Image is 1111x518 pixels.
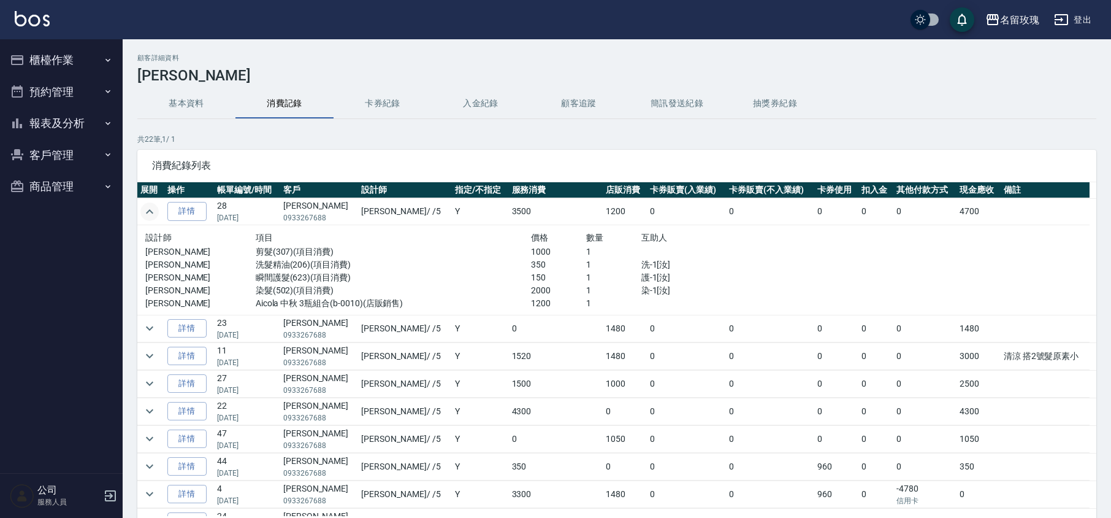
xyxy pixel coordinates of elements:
p: 1 [586,258,641,271]
p: 1200 [531,297,586,310]
span: 數量 [586,233,604,242]
p: [PERSON_NAME] [145,258,256,271]
td: 22 [214,398,280,425]
td: Y [452,398,509,425]
td: [PERSON_NAME] / /5 [358,425,451,452]
p: 0933267688 [283,330,355,341]
td: 1500 [509,370,603,397]
td: 0 [726,342,814,369]
td: -4780 [893,481,956,508]
td: 0 [647,198,726,225]
img: Logo [15,11,50,26]
p: [DATE] [217,330,277,341]
td: 0 [814,398,858,425]
td: 3500 [509,198,603,225]
td: 0 [893,342,956,369]
th: 扣入金 [858,182,893,198]
img: Person [10,484,34,508]
td: [PERSON_NAME] / /5 [358,481,451,508]
td: 1480 [956,315,1001,342]
td: 0 [956,481,1001,508]
td: 1050 [956,425,1001,452]
td: 0 [726,198,814,225]
td: 0 [647,425,726,452]
a: 詳情 [167,319,207,338]
p: 瞬間護髮(623)(項目消費) [256,271,531,284]
p: 0933267688 [283,357,355,368]
td: 清涼 搭2號髮原素小 [1001,342,1090,369]
p: 1 [586,245,641,258]
td: 0 [893,315,956,342]
td: 1200 [603,198,647,225]
p: 0933267688 [283,468,355,479]
td: [PERSON_NAME] [280,398,358,425]
td: Y [452,198,509,225]
p: 1000 [531,245,586,258]
td: 0 [858,370,893,397]
td: 350 [956,453,1001,480]
td: 4 [214,481,280,508]
p: [PERSON_NAME] [145,284,256,297]
button: expand row [140,203,159,221]
td: 0 [893,398,956,425]
th: 備註 [1001,182,1090,198]
p: [PERSON_NAME] [145,245,256,258]
p: 信用卡 [896,495,953,506]
td: 0 [603,398,647,425]
td: 0 [726,370,814,397]
td: 960 [814,453,858,480]
td: 0 [858,453,893,480]
p: 1 [586,297,641,310]
td: 3000 [956,342,1001,369]
td: 0 [814,342,858,369]
p: 共 22 筆, 1 / 1 [137,134,1096,145]
a: 詳情 [167,202,207,221]
td: 0 [858,398,893,425]
td: [PERSON_NAME] / /5 [358,315,451,342]
td: 0 [647,370,726,397]
td: 0 [814,315,858,342]
button: 商品管理 [5,171,118,203]
td: 0 [893,370,956,397]
button: 報表及分析 [5,107,118,139]
p: 0933267688 [283,212,355,223]
span: 消費紀錄列表 [152,160,1082,172]
th: 卡券使用 [814,182,858,198]
p: [DATE] [217,495,277,506]
a: 詳情 [167,347,207,366]
td: [PERSON_NAME] [280,342,358,369]
button: expand row [140,485,159,503]
h5: 公司 [37,484,100,497]
td: 0 [647,398,726,425]
td: 1480 [603,315,647,342]
p: 0933267688 [283,412,355,423]
button: expand row [140,457,159,476]
td: 960 [814,481,858,508]
p: 0933267688 [283,385,355,396]
button: expand row [140,374,159,393]
th: 帳單編號/時間 [214,182,280,198]
th: 店販消費 [603,182,647,198]
td: [PERSON_NAME] [280,370,358,397]
td: [PERSON_NAME] [280,198,358,225]
th: 現金應收 [956,182,1001,198]
button: 消費記錄 [235,89,334,118]
td: 0 [647,453,726,480]
td: 0 [858,481,893,508]
td: 4300 [956,398,1001,425]
span: 設計師 [145,233,172,242]
p: 150 [531,271,586,284]
h2: 顧客詳細資料 [137,54,1096,62]
p: 服務人員 [37,497,100,508]
button: expand row [140,319,159,338]
span: 價格 [531,233,549,242]
td: [PERSON_NAME] / /5 [358,198,451,225]
button: 簡訊發送紀錄 [628,89,726,118]
p: [PERSON_NAME] [145,297,256,310]
td: 0 [726,315,814,342]
td: 28 [214,198,280,225]
td: 1050 [603,425,647,452]
td: 350 [509,453,603,480]
button: 卡券紀錄 [334,89,432,118]
td: Y [452,425,509,452]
